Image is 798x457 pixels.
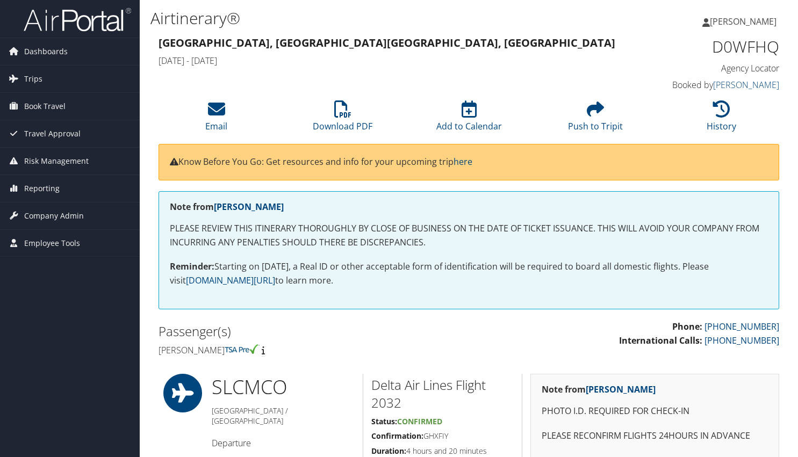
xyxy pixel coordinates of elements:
[371,431,423,441] strong: Confirmation:
[568,106,623,132] a: Push to Tripit
[24,202,84,229] span: Company Admin
[24,7,131,32] img: airportal-logo.png
[713,79,779,91] a: [PERSON_NAME]
[371,416,397,426] strong: Status:
[704,335,779,346] a: [PHONE_NUMBER]
[636,62,779,74] h4: Agency Locator
[159,344,461,356] h4: [PERSON_NAME]
[159,55,620,67] h4: [DATE] - [DATE]
[24,230,80,257] span: Employee Tools
[702,5,787,38] a: [PERSON_NAME]
[542,383,656,395] strong: Note from
[170,201,284,213] strong: Note from
[704,321,779,332] a: [PHONE_NUMBER]
[707,106,736,132] a: History
[542,429,768,443] p: PLEASE RECONFIRM FLIGHTS 24HOURS IN ADVANCE
[397,416,442,426] span: Confirmed
[24,175,60,202] span: Reporting
[371,376,514,412] h2: Delta Air Lines Flight 2032
[170,222,768,249] p: PLEASE REVIEW THIS ITINERARY THOROUGHLY BY CLOSE OF BUSINESS ON THE DATE OF TICKET ISSUANCE. THIS...
[710,16,777,27] span: [PERSON_NAME]
[371,446,406,456] strong: Duration:
[214,201,284,213] a: [PERSON_NAME]
[586,383,656,395] a: [PERSON_NAME]
[170,155,768,169] p: Know Before You Go: Get resources and info for your upcoming trip
[212,405,355,426] h5: [GEOGRAPHIC_DATA] / [GEOGRAPHIC_DATA]
[205,106,227,132] a: Email
[636,79,779,91] h4: Booked by
[24,148,89,175] span: Risk Management
[24,38,68,65] span: Dashboards
[170,260,214,272] strong: Reminder:
[150,7,575,30] h1: Airtinerary®
[186,274,275,286] a: [DOMAIN_NAME][URL]
[371,431,514,441] h5: GHXFIY
[619,335,702,346] strong: International Calls:
[636,35,779,58] h1: D0WFHQ
[159,322,461,340] h2: Passenger(s)
[212,437,355,449] h4: Departure
[371,446,514,456] h5: 4 hours and 20 minutes
[542,404,768,418] p: PHOTO I.D. REQUIRED FOR CHECK-IN
[436,106,502,132] a: Add to Calendar
[454,156,472,168] a: here
[24,120,81,147] span: Travel Approval
[225,344,260,354] img: tsa-precheck.png
[159,35,615,50] strong: [GEOGRAPHIC_DATA], [GEOGRAPHIC_DATA] [GEOGRAPHIC_DATA], [GEOGRAPHIC_DATA]
[212,374,355,401] h1: SLC MCO
[24,93,66,120] span: Book Travel
[24,66,42,92] span: Trips
[313,106,372,132] a: Download PDF
[170,260,768,287] p: Starting on [DATE], a Real ID or other acceptable form of identification will be required to boar...
[672,321,702,332] strong: Phone:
